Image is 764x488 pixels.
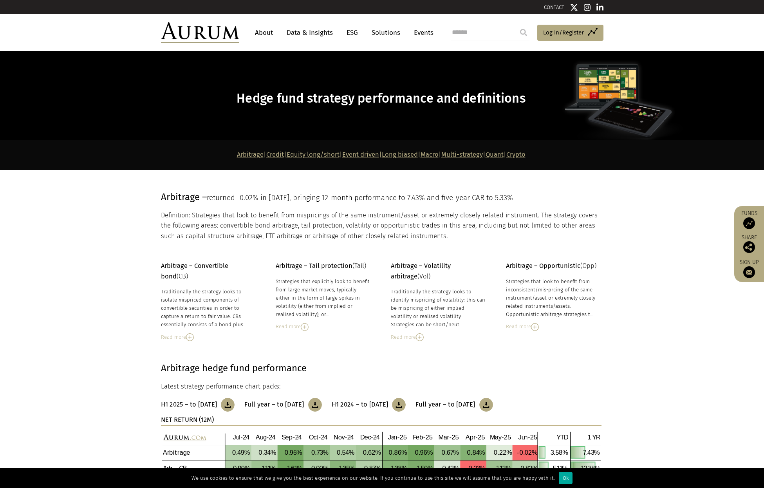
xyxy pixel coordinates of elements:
strong: Arbitrage – Opportunistic [506,262,580,269]
img: Share this post [743,241,755,253]
div: Traditionally the strategy looks to isolate mispriced components of convertible securities in ord... [161,287,256,329]
a: Solutions [368,25,404,40]
a: ESG [343,25,362,40]
p: (Vol) [391,261,486,282]
a: About [251,25,277,40]
input: Submit [516,25,531,40]
a: H1 2024 – to [DATE] [332,398,406,412]
p: (Opp) [506,261,601,271]
span: Arbitrage – [161,192,207,202]
a: Long biased [382,151,418,158]
a: Quant [486,151,504,158]
a: Full year – to [DATE] [244,398,321,412]
img: Download Article [308,398,322,412]
a: Events [410,25,433,40]
img: Read More [301,323,309,331]
div: Strategies that look to benefit from inconsistent/mis-prcing of the same instrument/asset or extr... [506,277,601,319]
span: (Tail) [276,262,366,269]
h3: H1 2024 – to [DATE] [332,401,388,408]
a: Sign up [738,259,760,278]
span: Hedge fund strategy performance and definitions [237,91,526,106]
strong: Arbitrage – Tail protection [276,262,352,269]
div: Read more [276,322,371,331]
strong: | | | | | | | | [237,151,526,158]
a: Funds [738,210,760,229]
h3: Full year – to [DATE] [244,401,304,408]
img: Read More [531,323,539,331]
img: Twitter icon [570,4,578,11]
div: Ok [559,472,573,484]
a: Log in/Register [537,25,603,41]
a: Event driven [342,151,379,158]
strong: Arbitrage – Volatility arbitrage [391,262,451,280]
a: CONTACT [544,4,564,10]
div: Share [738,235,760,253]
div: Read more [161,333,256,342]
a: H1 2025 – to [DATE] [161,398,235,412]
a: Arbitrage [237,151,264,158]
h3: H1 2025 – to [DATE] [161,401,217,408]
strong: NET RETURN (12M) [161,416,214,423]
p: Latest strategy performance chart packs: [161,381,601,392]
img: Linkedin icon [596,4,603,11]
div: Read more [391,333,486,342]
strong: Arbitrage hedge fund performance [161,363,307,374]
strong: Arbitrage – Convertible bond [161,262,228,280]
img: Instagram icon [584,4,591,11]
img: Access Funds [743,217,755,229]
a: Equity long/short [287,151,340,158]
img: Download Article [392,398,406,412]
div: Read more [506,322,601,331]
img: Read More [186,333,194,341]
img: Download Article [479,398,493,412]
a: Data & Insights [283,25,337,40]
img: Aurum [161,22,239,43]
img: Download Article [221,398,235,412]
h3: Full year – to [DATE] [415,401,475,408]
a: Full year – to [DATE] [415,398,493,412]
div: Traditionally the strategy looks to identify mispricing of volatility: this can be mispricing of ... [391,287,486,329]
a: Crypto [506,151,526,158]
a: Credit [266,151,284,158]
a: Macro [421,151,439,158]
img: Sign up to our newsletter [743,266,755,278]
span: returned -0.02% in [DATE], bringing 12-month performance to 7.43% and five-year CAR to 5.33% [207,193,513,202]
span: (CB) [161,262,228,280]
p: Definition: Strategies that look to benefit from mispricings of the same instrument/asset or extr... [161,210,601,241]
span: Log in/Register [543,28,584,37]
div: Strategies that explicitly look to benefit from large market moves, typically either in the form ... [276,277,371,319]
img: Read More [416,333,424,341]
a: Multi-strategy [441,151,483,158]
